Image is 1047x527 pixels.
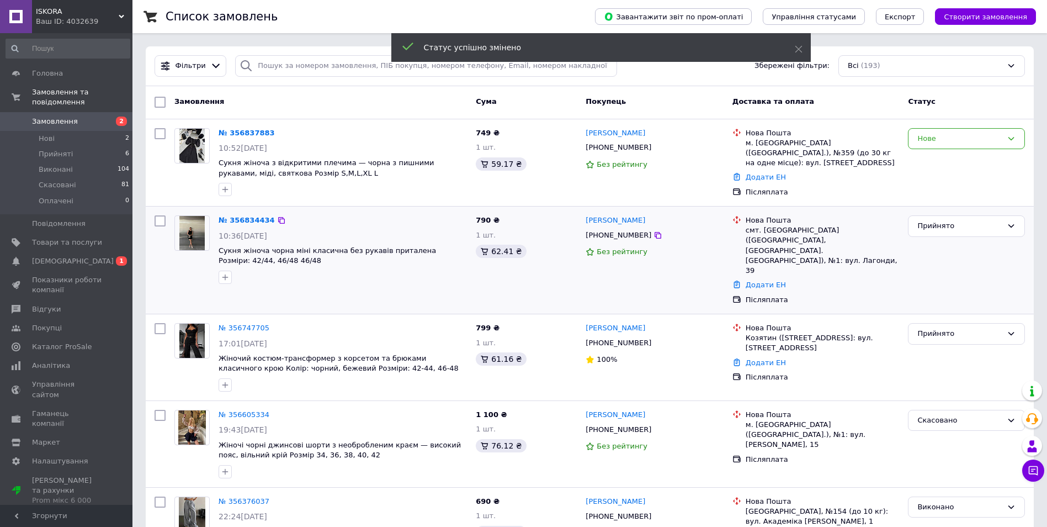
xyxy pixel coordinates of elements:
img: Фото товару [179,324,205,358]
span: 10:36[DATE] [219,231,267,240]
span: 19:43[DATE] [219,425,267,434]
div: 61.16 ₴ [476,352,526,366]
a: Сукня жіноча чорна міні класична без рукавів приталена Розміри: 42/44, 46/48 46/48 [219,246,436,265]
button: Експорт [876,8,924,25]
div: [PHONE_NUMBER] [583,509,653,524]
a: Сукня жіноча з відкритими плечима — чорна з пишними рукавами, міді, святкова Розмір S,M,L,XL L [219,159,434,177]
a: Створити замовлення [924,12,1036,20]
div: Післяплата [746,372,900,382]
div: Прийнято [917,328,1002,340]
span: 1 100 ₴ [476,410,507,419]
a: Фото товару [174,410,210,445]
h1: Список замовлень [166,10,278,23]
div: Ваш ID: 4032639 [36,17,132,27]
span: [DEMOGRAPHIC_DATA] [32,256,114,266]
span: Збережені фільтри: [754,61,830,71]
div: Prom мікс 6 000 [32,496,102,505]
div: [PHONE_NUMBER] [583,423,653,437]
span: Без рейтингу [597,247,647,256]
span: Прийняті [39,149,73,159]
a: [PERSON_NAME] [586,323,645,334]
span: 81 [121,180,129,190]
a: Додати ЕН [746,173,786,181]
span: 1 шт. [476,512,496,520]
span: 790 ₴ [476,216,499,224]
div: смт. [GEOGRAPHIC_DATA] ([GEOGRAPHIC_DATA], [GEOGRAPHIC_DATA]. [GEOGRAPHIC_DATA]), №1: вул. Лагонд... [746,225,900,276]
span: 6 [125,149,129,159]
a: Жіночий костюм-трансформер з корсетом та брюками класичного крою Колір: чорний, бежевий Розміри: ... [219,354,459,373]
div: Виконано [917,502,1002,513]
a: № 356837883 [219,129,275,137]
a: № 356834434 [219,216,275,224]
span: Завантажити звіт по пром-оплаті [604,12,743,22]
div: Післяплата [746,187,900,197]
div: Прийнято [917,220,1002,232]
span: (193) [861,61,880,70]
a: Фото товару [174,128,210,164]
span: Замовлення [174,97,224,106]
span: Маркет [32,438,60,447]
a: № 356747705 [219,324,269,332]
span: 2 [116,117,127,126]
div: Козятин ([STREET_ADDRESS]: вул. [STREET_ADDRESS] [746,333,900,353]
span: Створити замовлення [944,13,1027,21]
span: 1 шт. [476,425,496,433]
span: 799 ₴ [476,324,499,332]
span: 2 [125,134,129,144]
div: Післяплата [746,295,900,305]
div: [PHONE_NUMBER] [583,228,653,243]
span: Повідомлення [32,219,86,229]
img: Фото товару [178,410,206,445]
span: Управління статусами [772,13,856,21]
span: Без рейтингу [597,442,647,450]
span: 1 шт. [476,339,496,347]
input: Пошук [6,39,130,59]
a: Фото товару [174,323,210,359]
a: [PERSON_NAME] [586,215,645,226]
span: Налаштування [32,456,88,466]
span: Cума [476,97,496,106]
div: Нова Пошта [746,215,900,225]
span: Оплачені [39,196,73,206]
button: Завантажити звіт по пром-оплаті [595,8,752,25]
span: Каталог ProSale [32,342,92,352]
div: Нова Пошта [746,410,900,420]
span: Товари та послуги [32,238,102,247]
div: м. [GEOGRAPHIC_DATA] ([GEOGRAPHIC_DATA].), №359 (до 30 кг на одне місце): вул. [STREET_ADDRESS] [746,138,900,168]
span: Статус [908,97,936,106]
div: м. [GEOGRAPHIC_DATA] ([GEOGRAPHIC_DATA].), №1: вул. [PERSON_NAME], 15 [746,420,900,450]
div: Скасовано [917,415,1002,426]
span: Покупець [586,97,626,106]
div: Статус успішно змінено [424,42,767,53]
a: № 356376037 [219,497,269,505]
div: Нова Пошта [746,128,900,138]
a: № 356605334 [219,410,269,419]
span: Скасовані [39,180,76,190]
span: 22:24[DATE] [219,512,267,521]
div: Нове [917,133,1002,145]
div: [PHONE_NUMBER] [583,140,653,155]
input: Пошук за номером замовлення, ПІБ покупця, номером телефону, Email, номером накладної [235,55,617,77]
span: 1 шт. [476,143,496,151]
a: [PERSON_NAME] [586,497,645,507]
span: Нові [39,134,55,144]
div: 76.12 ₴ [476,439,526,452]
span: 1 шт. [476,231,496,239]
span: 104 [118,165,129,175]
span: Доставка та оплата [732,97,814,106]
a: Додати ЕН [746,281,786,289]
button: Створити замовлення [935,8,1036,25]
span: Експорт [885,13,916,21]
div: 62.41 ₴ [476,245,526,258]
span: Показники роботи компанії [32,275,102,295]
button: Чат з покупцем [1022,460,1044,482]
a: [PERSON_NAME] [586,410,645,420]
div: [PHONE_NUMBER] [583,336,653,350]
div: Післяплата [746,455,900,465]
button: Управління статусами [763,8,865,25]
span: [PERSON_NAME] та рахунки [32,476,102,506]
div: 59.17 ₴ [476,157,526,171]
div: Нова Пошта [746,497,900,507]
